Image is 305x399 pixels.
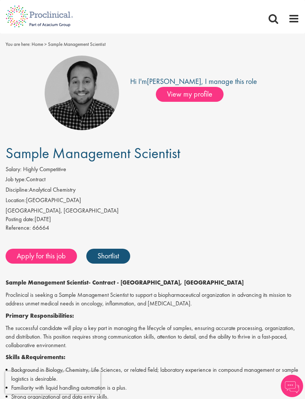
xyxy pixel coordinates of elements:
li: Background in Biology, Chemistry, Life Sciences, or related field; laboratory experience in compo... [6,365,299,383]
div: [GEOGRAPHIC_DATA], [GEOGRAPHIC_DATA] [6,207,299,215]
label: Location: [6,196,26,205]
strong: Requirements: [26,353,65,361]
span: 66664 [32,224,49,232]
p: The successful candidate will play a key part in managing the lifecycle of samples, ensuring accu... [6,324,299,350]
label: Job type: [6,175,26,184]
label: Discipline: [6,186,29,194]
li: [GEOGRAPHIC_DATA] [6,196,299,207]
label: Salary: [6,165,22,174]
img: imeage of recruiter Mike Raletz [45,56,119,130]
strong: - Contract - [GEOGRAPHIC_DATA], [GEOGRAPHIC_DATA] [89,279,244,286]
span: Highly Competitive [23,165,66,173]
strong: Sample Management Scientist [6,279,89,286]
a: Shortlist [86,249,130,264]
li: Familiarity with liquid handling automation is a plus. [6,383,299,392]
a: Apply for this job [6,249,77,264]
iframe: reCAPTCHA [5,371,100,394]
li: Contract [6,175,299,186]
div: [DATE] [6,215,299,224]
a: View my profile [156,88,231,98]
span: Posting date: [6,215,35,223]
div: Hi I'm , I manage this role [130,76,257,87]
li: Analytical Chemistry [6,186,299,196]
span: View my profile [156,87,224,102]
a: [PERSON_NAME] [147,76,201,86]
span: Sample Management Scientist [6,144,180,163]
strong: Primary Responsibilities: [6,312,74,320]
label: Reference: [6,224,31,232]
p: Proclinical is seeking a Sample Management Scientist to support a biopharmaceutical organization ... [6,291,299,308]
img: Chatbot [281,375,303,397]
strong: Skills & [6,353,26,361]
